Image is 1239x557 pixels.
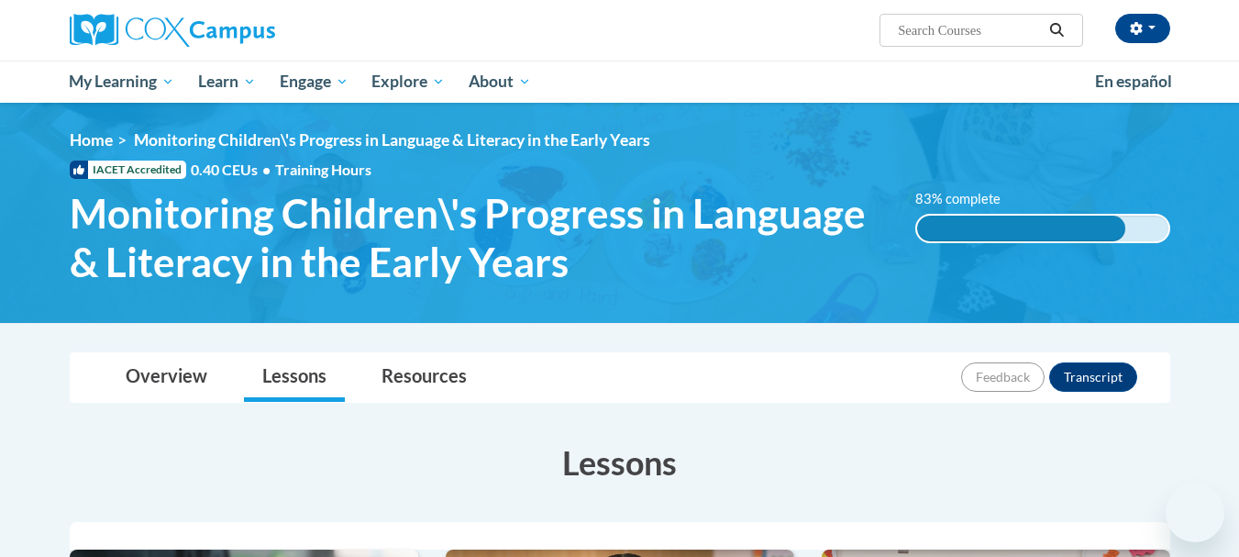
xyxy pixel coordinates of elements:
[371,71,445,93] span: Explore
[917,216,1125,241] div: 83% complete
[896,19,1043,41] input: Search Courses
[457,61,543,103] a: About
[58,61,187,103] a: My Learning
[1083,62,1184,101] a: En español
[1115,14,1170,43] button: Account Settings
[107,353,226,402] a: Overview
[915,189,1021,209] label: 83% complete
[469,71,531,93] span: About
[70,14,418,47] a: Cox Campus
[186,61,268,103] a: Learn
[280,71,348,93] span: Engage
[1095,72,1172,91] span: En español
[1049,362,1137,392] button: Transcript
[198,71,256,93] span: Learn
[134,130,650,150] span: Monitoring Children\'s Progress in Language & Literacy in the Early Years
[262,161,271,178] span: •
[70,130,113,150] a: Home
[69,71,174,93] span: My Learning
[244,353,345,402] a: Lessons
[363,353,485,402] a: Resources
[268,61,360,103] a: Engage
[1166,484,1224,542] iframe: Button to launch messaging window
[1043,19,1070,41] button: Search
[70,161,186,179] span: IACET Accredited
[70,189,889,286] span: Monitoring Children\'s Progress in Language & Literacy in the Early Years
[70,14,275,47] img: Cox Campus
[70,440,1170,485] h3: Lessons
[961,362,1045,392] button: Feedback
[191,160,275,180] span: 0.40 CEUs
[275,161,371,178] span: Training Hours
[360,61,457,103] a: Explore
[42,61,1198,103] div: Main menu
